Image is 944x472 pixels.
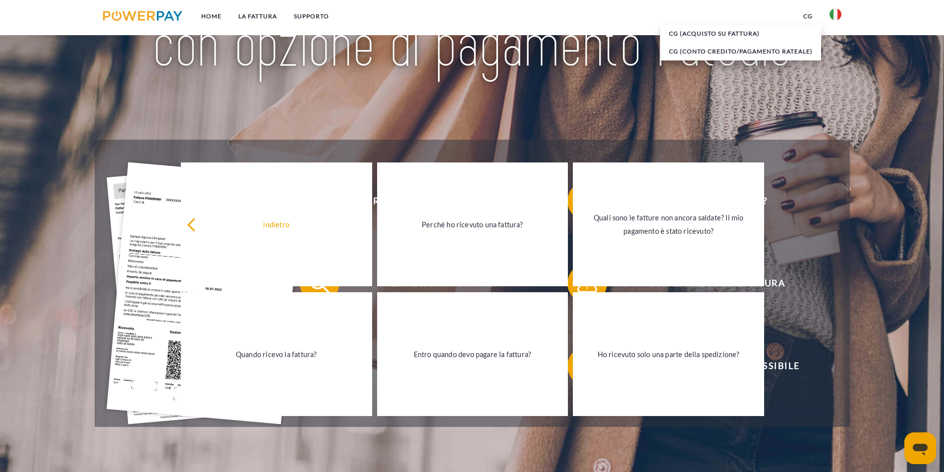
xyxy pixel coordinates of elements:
img: it [830,8,841,20]
a: Supporto [285,7,337,25]
div: Quando ricevo la fattura? [187,348,366,361]
div: Entro quando devo pagare la fattura? [383,348,562,361]
a: CG (Conto Credito/Pagamento rateale) [661,43,821,60]
div: indietro [187,218,366,231]
div: Perché ho ricevuto una fattura? [383,218,562,231]
iframe: Pulsante per aprire la finestra di messaggistica, conversazione in corso [904,432,936,464]
a: CG (Acquisto su fattura) [661,25,821,43]
div: Quali sono le fatture non ancora saldate? Il mio pagamento è stato ricevuto? [579,211,758,238]
div: Ho ricevuto solo una parte della spedizione? [579,348,758,361]
a: CG [795,7,821,25]
a: Quali sono le fatture non ancora saldate? Il mio pagamento è stato ricevuto? [573,162,764,286]
a: Home [193,7,230,25]
img: logo-powerpay.svg [103,11,183,21]
a: LA FATTURA [230,7,285,25]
